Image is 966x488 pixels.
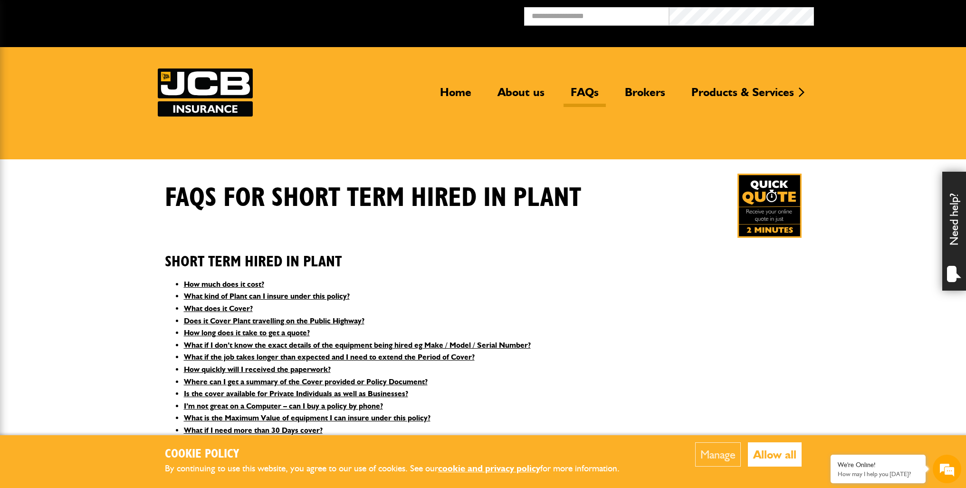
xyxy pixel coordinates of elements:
[184,280,264,289] a: How much does it cost?
[684,85,801,107] a: Products & Services
[838,461,918,469] div: We're Online!
[737,174,802,238] img: Quick Quote
[184,413,430,422] a: What is the Maximum Value of equipment I can insure under this policy?
[158,68,253,117] img: JCB Insurance Services logo
[165,447,635,462] h2: Cookie Policy
[618,85,672,107] a: Brokers
[184,292,350,301] a: What kind of Plant can I insure under this policy?
[184,426,323,435] a: What if I need more than 30 Days cover?
[942,172,966,291] div: Need help?
[184,389,408,398] a: Is the cover available for Private Individuals as well as Businesses?
[165,238,802,271] h2: Short Term Hired In Plant
[184,352,475,361] a: What if the job takes longer than expected and I need to extend the Period of Cover?
[165,182,581,214] h1: FAQS for Short Term Hired In Plant
[748,442,802,467] button: Allow all
[158,68,253,117] a: JCB Insurance Services
[695,442,741,467] button: Manage
[737,174,802,238] a: Get your insurance quote in just 2-minutes
[184,316,364,325] a: Does it Cover Plant travelling on the Public Highway?
[184,304,253,313] a: What does it Cover?
[184,377,428,386] a: Where can I get a summary of the Cover provided or Policy Document?
[433,85,478,107] a: Home
[184,365,331,374] a: How quickly will I received the paperwork?
[490,85,552,107] a: About us
[184,328,310,337] a: How long does it take to get a quote?
[838,470,918,478] p: How may I help you today?
[814,7,959,22] button: Broker Login
[184,341,531,350] a: What if I don’t know the exact details of the equipment being hired eg Make / Model / Serial Number?
[438,463,540,474] a: cookie and privacy policy
[165,461,635,476] p: By continuing to use this website, you agree to our use of cookies. See our for more information.
[564,85,606,107] a: FAQs
[184,401,383,410] a: I’m not great on a Computer – can I buy a policy by phone?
